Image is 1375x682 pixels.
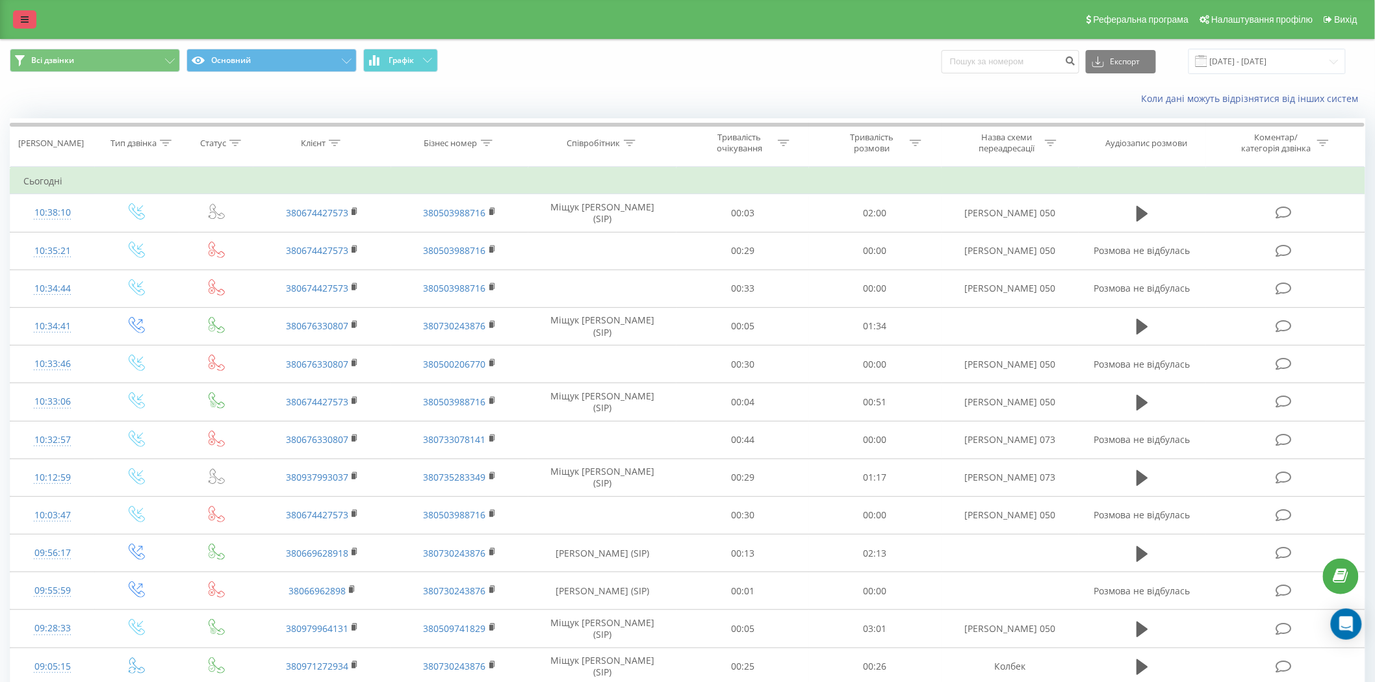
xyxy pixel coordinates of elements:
[676,459,809,496] td: 00:29
[942,459,1079,496] td: [PERSON_NAME] 073
[424,244,486,257] a: 380503988716
[10,49,180,72] button: Всі дзвінки
[972,132,1042,154] div: Назва схеми переадресації
[286,207,348,219] a: 380674427573
[942,346,1079,383] td: [PERSON_NAME] 050
[110,138,157,149] div: Тип дзвінка
[1331,609,1362,640] div: Open Intercom Messenger
[286,244,348,257] a: 380674427573
[389,56,414,65] span: Графік
[23,654,82,679] div: 09:05:15
[424,471,486,483] a: 380735283349
[1335,14,1357,25] span: Вихід
[809,459,942,496] td: 01:17
[186,49,357,72] button: Основний
[676,383,809,421] td: 00:04
[942,421,1079,459] td: [PERSON_NAME] 073
[528,572,676,610] td: [PERSON_NAME] (SIP)
[286,471,348,483] a: 380937993037
[809,535,942,572] td: 02:13
[286,282,348,294] a: 380674427573
[424,433,486,446] a: 380733078141
[286,509,348,521] a: 380674427573
[286,622,348,635] a: 380979964131
[942,270,1079,307] td: [PERSON_NAME] 050
[18,138,84,149] div: [PERSON_NAME]
[23,503,82,528] div: 10:03:47
[1238,132,1314,154] div: Коментар/категорія дзвінка
[1086,50,1156,73] button: Експорт
[942,194,1079,232] td: [PERSON_NAME] 050
[676,270,809,307] td: 00:33
[676,496,809,534] td: 00:30
[1142,92,1365,105] a: Коли дані можуть відрізнятися вiд інших систем
[942,496,1079,534] td: [PERSON_NAME] 050
[363,49,438,72] button: Графік
[676,307,809,345] td: 00:05
[424,138,478,149] div: Бізнес номер
[676,572,809,610] td: 00:01
[424,207,486,219] a: 380503988716
[1094,433,1190,446] span: Розмова не відбулась
[942,232,1079,270] td: [PERSON_NAME] 050
[424,509,486,521] a: 380503988716
[23,616,82,641] div: 09:28:33
[1094,282,1190,294] span: Розмова не відбулась
[676,232,809,270] td: 00:29
[528,459,676,496] td: Міщук [PERSON_NAME] (SIP)
[424,320,486,332] a: 380730243876
[809,307,942,345] td: 01:34
[424,547,486,559] a: 380730243876
[23,351,82,377] div: 10:33:46
[528,194,676,232] td: Міщук [PERSON_NAME] (SIP)
[23,465,82,490] div: 10:12:59
[23,540,82,566] div: 09:56:17
[942,383,1079,421] td: [PERSON_NAME] 050
[289,585,346,597] a: 38066962898
[1094,358,1190,370] span: Розмова не відбулась
[676,610,809,648] td: 00:05
[676,421,809,459] td: 00:44
[301,138,326,149] div: Клієнт
[528,307,676,345] td: Міщук [PERSON_NAME] (SIP)
[528,535,676,572] td: [PERSON_NAME] (SIP)
[809,610,942,648] td: 03:01
[809,270,942,307] td: 00:00
[1094,14,1189,25] span: Реферальна програма
[23,427,82,453] div: 10:32:57
[567,138,621,149] div: Співробітник
[809,232,942,270] td: 00:00
[424,585,486,597] a: 380730243876
[528,383,676,421] td: Міщук [PERSON_NAME] (SIP)
[286,320,348,332] a: 380676330807
[31,55,74,66] span: Всі дзвінки
[942,50,1079,73] input: Пошук за номером
[837,132,906,154] div: Тривалість розмови
[809,383,942,421] td: 00:51
[23,578,82,603] div: 09:55:59
[286,358,348,370] a: 380676330807
[424,282,486,294] a: 380503988716
[23,276,82,301] div: 10:34:44
[424,660,486,672] a: 380730243876
[23,314,82,339] div: 10:34:41
[809,496,942,534] td: 00:00
[23,389,82,414] div: 10:33:06
[942,610,1079,648] td: [PERSON_NAME] 050
[809,572,942,610] td: 00:00
[286,433,348,446] a: 380676330807
[23,238,82,264] div: 10:35:21
[676,535,809,572] td: 00:13
[424,358,486,370] a: 380500206770
[286,660,348,672] a: 380971272934
[809,194,942,232] td: 02:00
[528,610,676,648] td: Міщук [PERSON_NAME] (SIP)
[10,168,1365,194] td: Сьогодні
[809,421,942,459] td: 00:00
[424,396,486,408] a: 380503988716
[809,346,942,383] td: 00:00
[286,547,348,559] a: 380669628918
[1094,509,1190,521] span: Розмова не відбулась
[200,138,226,149] div: Статус
[676,194,809,232] td: 00:03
